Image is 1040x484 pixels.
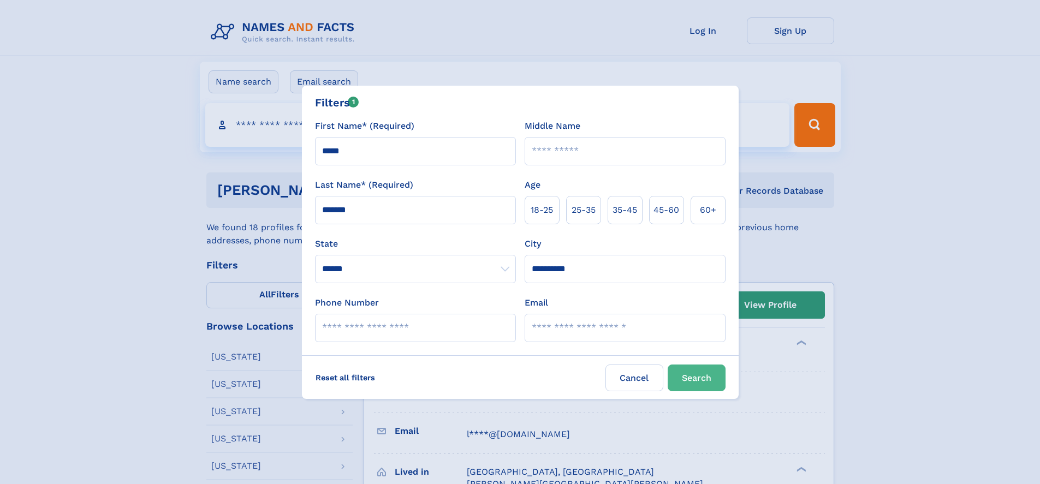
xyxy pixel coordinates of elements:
[700,204,716,217] span: 60+
[605,365,663,391] label: Cancel
[315,237,516,250] label: State
[572,204,596,217] span: 25‑35
[668,365,726,391] button: Search
[315,119,414,133] label: First Name* (Required)
[525,296,548,309] label: Email
[315,296,379,309] label: Phone Number
[531,204,553,217] span: 18‑25
[613,204,637,217] span: 35‑45
[525,178,540,192] label: Age
[308,365,382,391] label: Reset all filters
[525,119,580,133] label: Middle Name
[315,178,413,192] label: Last Name* (Required)
[653,204,679,217] span: 45‑60
[315,94,359,111] div: Filters
[525,237,541,250] label: City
